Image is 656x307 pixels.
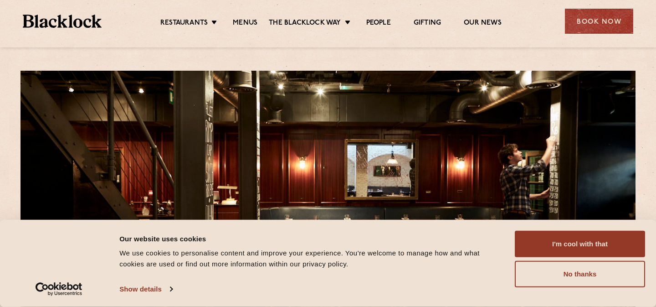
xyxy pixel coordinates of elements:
img: BL_Textured_Logo-footer-cropped.svg [23,15,102,28]
a: Restaurants [160,19,208,29]
a: Show details [119,282,172,296]
a: People [366,19,391,29]
button: I'm cool with that [515,231,645,257]
a: Gifting [414,19,441,29]
a: The Blacklock Way [269,19,341,29]
div: Our website uses cookies [119,233,504,244]
div: We use cookies to personalise content and improve your experience. You're welcome to manage how a... [119,248,504,270]
button: No thanks [515,261,645,287]
a: Menus [233,19,257,29]
a: Usercentrics Cookiebot - opens in a new window [19,282,99,296]
div: Book Now [565,9,633,34]
a: Our News [464,19,502,29]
